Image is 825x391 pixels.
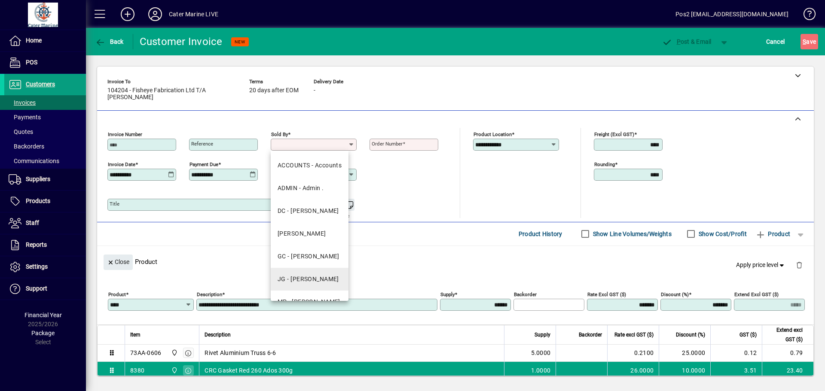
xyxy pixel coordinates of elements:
mat-label: Supply [440,291,455,297]
div: JG - [PERSON_NAME] [278,275,339,284]
a: Settings [4,256,86,278]
mat-option: ADMIN - Admin . [271,177,348,200]
mat-label: Rate excl GST ($) [587,291,626,297]
a: Backorders [4,139,86,154]
a: Home [4,30,86,52]
button: Add [114,6,141,22]
td: 25.0000 [659,345,710,362]
app-page-header-button: Delete [789,261,810,268]
div: 0.2100 [613,349,654,357]
mat-label: Rounding [594,161,615,167]
mat-label: Title [110,201,119,207]
mat-label: Sold by [271,131,288,137]
mat-option: GC - Gerard Cantin [271,245,348,268]
mat-label: Invoice date [108,161,135,167]
a: Staff [4,212,86,234]
span: Backorders [9,143,44,150]
span: P [677,38,681,45]
span: Cancel [766,35,785,48]
span: Product [755,227,790,241]
div: GC - [PERSON_NAME] [278,252,339,261]
span: Back [95,38,124,45]
button: Profile [141,6,169,22]
span: 104204 - Fisheye Fabrication Ltd T/A [PERSON_NAME] [107,87,236,101]
div: [PERSON_NAME] [278,229,326,238]
span: - [314,87,315,94]
td: 0.79 [762,345,813,362]
mat-label: Product [108,291,126,297]
button: Close [104,255,133,270]
span: Rivet Aluminium Truss 6-6 [205,349,276,357]
span: Cater Marine [169,348,179,358]
mat-option: ACCOUNTS - Accounts [271,154,348,177]
a: Knowledge Base [797,2,814,30]
mat-option: DEB - Debbie McQuarters [271,222,348,245]
div: DC - [PERSON_NAME] [278,206,339,215]
mat-label: Payment due [189,161,218,167]
div: MP - [PERSON_NAME] [278,297,340,306]
mat-label: Product location [474,131,512,137]
span: Products [26,197,50,204]
span: Communications [9,158,59,164]
span: Quotes [9,128,33,135]
span: Item [130,330,141,339]
button: Product History [515,226,566,242]
app-page-header-button: Back [86,34,133,49]
button: Delete [789,255,810,275]
span: Package [31,330,55,336]
span: Payments [9,114,41,121]
span: Financial Year [24,312,62,318]
button: Cancel [764,34,787,49]
td: 23.40 [762,362,813,379]
button: Save [801,34,818,49]
div: ACCOUNTS - Accounts [278,161,342,170]
span: CRC Gasket Red 260 Ados 300g [205,366,293,375]
mat-label: Backorder [514,291,537,297]
label: Show Line Volumes/Weights [591,230,672,238]
app-page-header-button: Close [101,258,135,266]
div: 73AA-0606 [130,349,161,357]
mat-label: Reference [191,141,213,147]
mat-option: MP - Margaret Pierce [271,291,348,313]
div: Customer Invoice [140,35,223,48]
mat-label: Freight (excl GST) [594,131,634,137]
span: GST ($) [739,330,757,339]
span: Settings [26,263,48,270]
span: S [803,38,806,45]
a: Invoices [4,95,86,110]
span: Customers [26,81,55,88]
span: 1.0000 [531,366,551,375]
label: Show Cost/Profit [697,230,747,238]
a: Quotes [4,124,86,139]
mat-label: Discount (%) [661,291,689,297]
div: Pos2 [EMAIL_ADDRESS][DOMAIN_NAME] [675,7,788,21]
span: Extend excl GST ($) [767,325,803,344]
span: Apply price level [736,261,786,270]
span: ost & Email [662,38,712,45]
span: Rate excl GST ($) [614,330,654,339]
div: Cater Marine LIVE [169,7,218,21]
span: Supply [535,330,550,339]
button: Back [93,34,126,49]
span: POS [26,59,37,66]
div: ADMIN - Admin . [278,184,324,193]
button: Product [751,226,794,242]
span: Cater Marine [169,366,179,375]
span: 20 days after EOM [249,87,299,94]
div: 26.0000 [613,366,654,375]
mat-option: DC - Dan Cleaver [271,200,348,222]
div: Product [97,246,814,277]
a: POS [4,52,86,73]
button: Apply price level [733,257,789,273]
mat-label: Extend excl GST ($) [734,291,779,297]
span: Support [26,285,47,292]
button: Post & Email [657,34,716,49]
mat-label: Invoice number [108,131,142,137]
span: Reports [26,241,47,248]
span: 5.0000 [531,349,551,357]
td: 0.12 [710,345,762,362]
span: Invoices [9,99,36,106]
span: NEW [235,39,245,45]
div: 8380 [130,366,144,375]
a: Suppliers [4,169,86,190]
